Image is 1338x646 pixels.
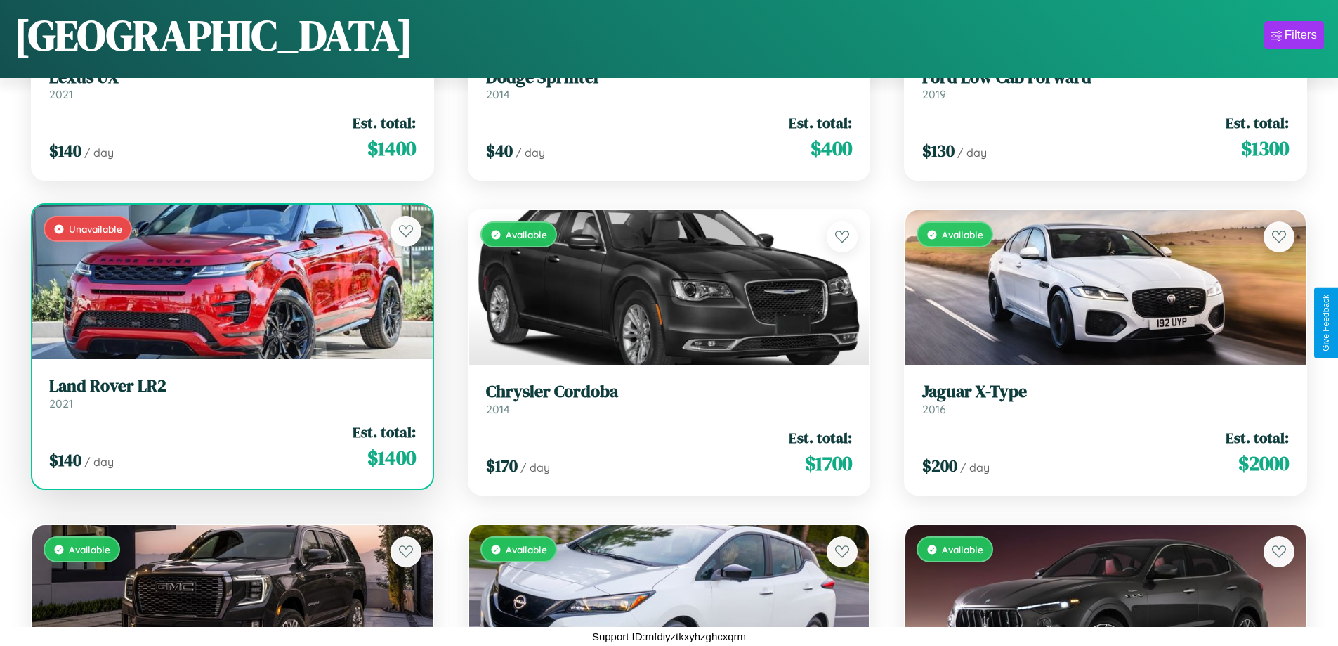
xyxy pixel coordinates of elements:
[49,67,416,102] a: Lexus UX2021
[486,382,853,402] h3: Chrysler Cordoba
[942,228,983,240] span: Available
[592,627,746,646] p: Support ID: mfdiyztkxyhzghcxqrm
[922,87,946,101] span: 2019
[69,223,122,235] span: Unavailable
[49,376,416,396] h3: Land Rover LR2
[486,454,518,477] span: $ 170
[1241,134,1289,162] span: $ 1300
[1264,21,1324,49] button: Filters
[353,112,416,133] span: Est. total:
[84,455,114,469] span: / day
[84,146,114,160] span: / day
[367,134,416,162] span: $ 1400
[486,382,853,416] a: Chrysler Cordoba2014
[922,139,955,162] span: $ 130
[49,139,81,162] span: $ 140
[353,422,416,442] span: Est. total:
[1321,295,1331,351] div: Give Feedback
[49,448,81,472] span: $ 140
[516,146,545,160] span: / day
[922,67,1289,102] a: Ford Low Cab Forward2019
[922,382,1289,416] a: Jaguar X-Type2016
[486,67,853,102] a: Dodge Sprinter2014
[520,460,550,474] span: / day
[1285,28,1317,42] div: Filters
[506,228,547,240] span: Available
[811,134,852,162] span: $ 400
[506,543,547,555] span: Available
[367,444,416,472] span: $ 1400
[805,449,852,477] span: $ 1700
[1238,449,1289,477] span: $ 2000
[789,112,852,133] span: Est. total:
[789,427,852,448] span: Est. total:
[49,376,416,411] a: Land Rover LR22021
[922,454,957,477] span: $ 200
[486,87,510,101] span: 2014
[486,402,510,416] span: 2014
[49,396,73,411] span: 2021
[486,139,513,162] span: $ 40
[960,460,990,474] span: / day
[1226,112,1289,133] span: Est. total:
[1226,427,1289,448] span: Est. total:
[14,6,413,64] h1: [GEOGRAPHIC_DATA]
[69,543,110,555] span: Available
[922,382,1289,402] h3: Jaguar X-Type
[942,543,983,555] span: Available
[49,87,73,101] span: 2021
[922,402,946,416] span: 2016
[957,146,987,160] span: / day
